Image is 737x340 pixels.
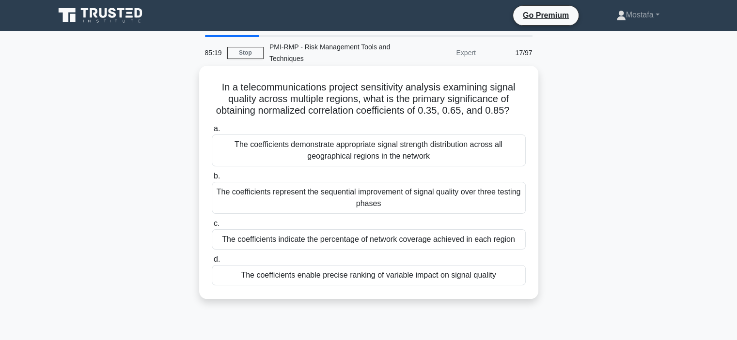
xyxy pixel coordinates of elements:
a: Mostafa [593,5,683,25]
span: d. [214,255,220,263]
div: The coefficients represent the sequential improvement of signal quality over three testing phases [212,182,526,214]
a: Stop [227,47,264,59]
div: The coefficients indicate the percentage of network coverage achieved in each region [212,229,526,250]
div: 85:19 [199,43,227,62]
div: The coefficients enable precise ranking of variable impact on signal quality [212,265,526,285]
div: PMI-RMP - Risk Management Tools and Techniques [264,37,397,68]
div: The coefficients demonstrate appropriate signal strength distribution across all geographical reg... [212,134,526,166]
span: b. [214,172,220,180]
span: c. [214,219,220,227]
h5: In a telecommunications project sensitivity analysis examining signal quality across multiple reg... [211,81,527,117]
span: a. [214,124,220,133]
div: 17/97 [482,43,538,62]
a: Go Premium [517,9,575,21]
div: Expert [397,43,482,62]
